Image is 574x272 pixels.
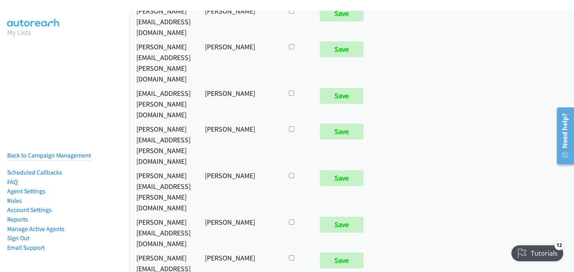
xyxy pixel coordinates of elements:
[7,216,28,223] a: Reports
[198,215,280,251] td: [PERSON_NAME]
[7,225,65,233] a: Manage Active Agents
[551,104,574,167] iframe: Resource Center
[129,215,198,251] td: [PERSON_NAME][EMAIL_ADDRESS][DOMAIN_NAME]
[320,88,364,104] input: Save
[129,122,198,168] td: [PERSON_NAME][EMAIL_ADDRESS][PERSON_NAME][DOMAIN_NAME]
[198,122,280,168] td: [PERSON_NAME]
[320,41,364,57] input: Save
[507,237,568,266] iframe: Checklist
[198,168,280,215] td: [PERSON_NAME]
[198,86,280,122] td: [PERSON_NAME]
[7,178,18,186] a: FAQ
[320,170,364,186] input: Save
[129,39,198,86] td: [PERSON_NAME][EMAIL_ADDRESS][PERSON_NAME][DOMAIN_NAME]
[198,39,280,86] td: [PERSON_NAME]
[7,197,22,204] a: Roles
[320,6,364,21] input: Save
[129,86,198,122] td: [EMAIL_ADDRESS][PERSON_NAME][DOMAIN_NAME]
[7,206,52,214] a: Account Settings
[320,253,364,268] input: Save
[320,124,364,140] input: Save
[129,4,198,39] td: [PERSON_NAME][EMAIL_ADDRESS][DOMAIN_NAME]
[7,187,45,195] a: Agent Settings
[320,217,364,233] input: Save
[198,4,280,39] td: [PERSON_NAME]
[7,234,29,242] a: Sign Out
[7,152,91,159] a: Back to Campaign Management
[7,28,31,37] a: My Lists
[7,169,62,176] a: Scheduled Callbacks
[129,168,198,215] td: [PERSON_NAME][EMAIL_ADDRESS][PERSON_NAME][DOMAIN_NAME]
[7,244,45,251] a: Email Support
